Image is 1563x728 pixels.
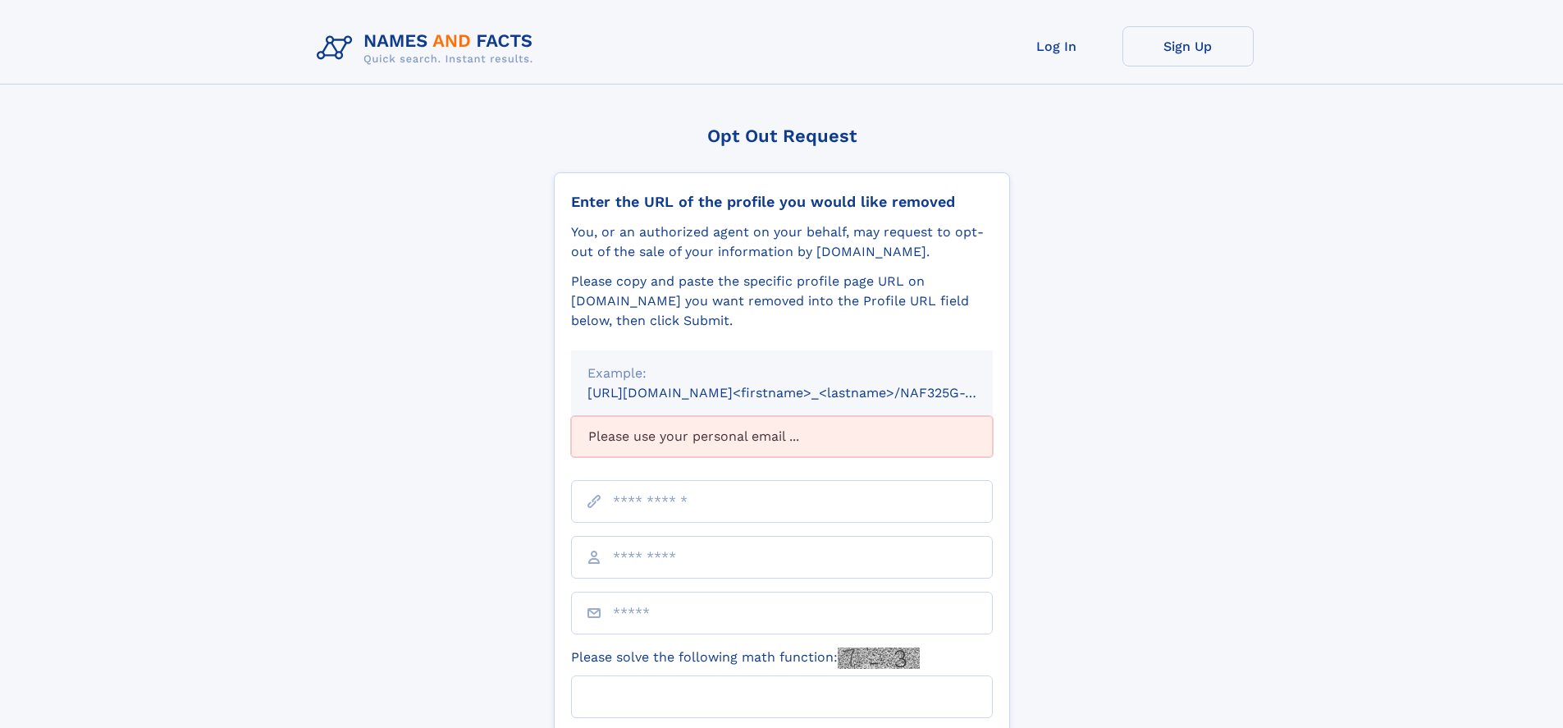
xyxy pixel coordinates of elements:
img: Logo Names and Facts [310,26,546,71]
a: Sign Up [1122,26,1254,66]
div: Example: [587,364,976,383]
label: Please solve the following math function: [571,648,920,669]
div: Please copy and paste the specific profile page URL on [DOMAIN_NAME] you want removed into the Pr... [571,272,993,331]
div: Opt Out Request [554,126,1010,146]
div: You, or an authorized agent on your behalf, may request to opt-out of the sale of your informatio... [571,222,993,262]
small: [URL][DOMAIN_NAME]<firstname>_<lastname>/NAF325G-xxxxxxxx [587,385,1024,401]
a: Log In [991,26,1122,66]
div: Enter the URL of the profile you would like removed [571,193,993,211]
div: Please use your personal email ... [571,416,993,457]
